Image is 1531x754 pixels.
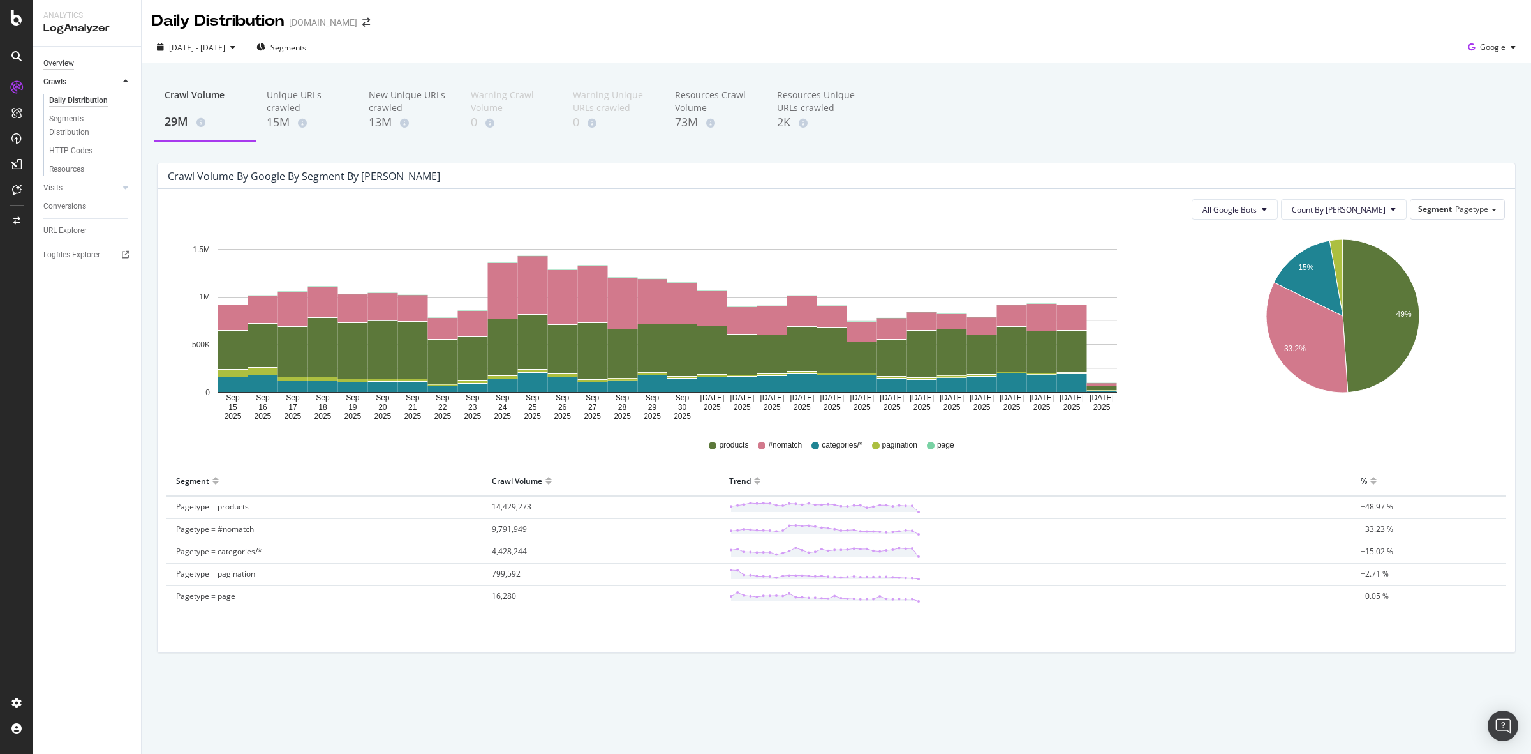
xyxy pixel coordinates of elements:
[434,412,451,421] text: 2025
[43,10,131,21] div: Analytics
[168,230,1167,421] div: A chart.
[165,89,246,113] div: Crawl Volume
[362,18,370,27] div: arrow-right-arrow-left
[764,403,781,412] text: 2025
[316,394,330,403] text: Sep
[1000,394,1024,403] text: [DATE]
[616,394,630,403] text: Sep
[1361,524,1393,534] span: +33.23 %
[466,394,480,403] text: Sep
[524,412,541,421] text: 2025
[618,403,627,412] text: 28
[464,412,481,421] text: 2025
[49,112,132,139] a: Segments Distribution
[768,440,802,451] span: #nomatch
[1488,711,1518,741] div: Open Intercom Messenger
[1192,199,1278,220] button: All Google Bots
[880,394,904,403] text: [DATE]
[1180,230,1505,421] svg: A chart.
[1463,37,1521,57] button: Google
[573,114,655,131] div: 0
[176,591,235,601] span: Pagetype = page
[346,394,360,403] text: Sep
[378,403,387,412] text: 20
[556,394,570,403] text: Sep
[43,181,63,195] div: Visits
[168,170,440,183] div: Crawl Volume by google by Segment by [PERSON_NAME]
[648,403,657,412] text: 29
[1480,41,1505,52] span: Google
[43,57,132,70] a: Overview
[258,403,267,412] text: 16
[192,340,210,349] text: 500K
[584,412,601,421] text: 2025
[1361,591,1389,601] span: +0.05 %
[49,163,132,176] a: Resources
[225,412,242,421] text: 2025
[193,245,210,254] text: 1.5M
[1281,199,1407,220] button: Count By [PERSON_NAME]
[404,412,421,421] text: 2025
[704,403,721,412] text: 2025
[468,403,477,412] text: 23
[270,42,306,53] span: Segments
[43,224,132,238] a: URL Explorer
[700,394,725,403] text: [DATE]
[471,89,552,114] div: Warning Crawl Volume
[614,412,631,421] text: 2025
[526,394,540,403] text: Sep
[492,591,516,601] span: 16,280
[228,403,237,412] text: 15
[943,403,961,412] text: 2025
[1003,403,1021,412] text: 2025
[675,89,757,114] div: Resources Crawl Volume
[49,112,120,139] div: Segments Distribution
[199,293,210,302] text: 1M
[43,200,86,213] div: Conversions
[970,394,994,403] text: [DATE]
[734,403,751,412] text: 2025
[824,403,841,412] text: 2025
[344,412,361,421] text: 2025
[176,546,262,557] span: Pagetype = categories/*
[494,412,511,421] text: 2025
[675,114,757,131] div: 73M
[49,94,132,107] a: Daily Distribution
[913,403,931,412] text: 2025
[176,568,255,579] span: Pagetype = pagination
[790,394,814,403] text: [DATE]
[492,501,531,512] span: 14,429,273
[43,224,87,238] div: URL Explorer
[573,89,655,114] div: Warning Unique URLs crawled
[729,471,751,491] div: Trend
[152,37,240,57] button: [DATE] - [DATE]
[256,394,270,403] text: Sep
[760,394,784,403] text: [DATE]
[314,412,332,421] text: 2025
[376,394,390,403] text: Sep
[471,114,552,131] div: 0
[49,144,132,158] a: HTTP Codes
[850,394,874,403] text: [DATE]
[854,403,871,412] text: 2025
[43,248,132,262] a: Logfiles Explorer
[588,403,597,412] text: 27
[176,501,249,512] span: Pagetype = products
[43,75,66,89] div: Crawls
[646,394,660,403] text: Sep
[1063,403,1081,412] text: 2025
[1030,394,1054,403] text: [DATE]
[176,524,254,534] span: Pagetype = #nomatch
[408,403,417,412] text: 21
[678,403,687,412] text: 30
[644,412,661,421] text: 2025
[436,394,450,403] text: Sep
[882,440,917,451] span: pagination
[937,440,954,451] span: page
[374,412,391,421] text: 2025
[1090,394,1114,403] text: [DATE]
[165,114,246,130] div: 29M
[152,10,284,32] div: Daily Distribution
[226,394,240,403] text: Sep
